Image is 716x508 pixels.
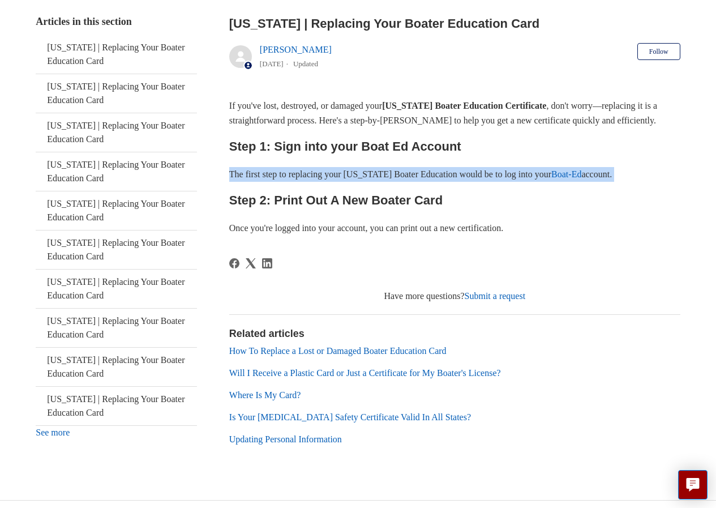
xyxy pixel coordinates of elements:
[262,258,272,268] a: LinkedIn
[229,346,447,356] a: How To Replace a Lost or Damaged Boater Education Card
[36,230,197,269] a: [US_STATE] | Replacing Your Boater Education Card
[551,169,581,179] a: Boat-Ed
[229,167,680,182] p: The first step to replacing your [US_STATE] Boater Education would be to log into your account.
[36,348,197,386] a: [US_STATE] | Replacing Your Boater Education Card
[229,258,239,268] a: Facebook
[262,258,272,268] svg: Share this page on LinkedIn
[36,35,197,74] a: [US_STATE] | Replacing Your Boater Education Card
[36,270,197,308] a: [US_STATE] | Replacing Your Boater Education Card
[229,390,301,400] a: Where Is My Card?
[229,326,680,341] h2: Related articles
[36,191,197,230] a: [US_STATE] | Replacing Your Boater Education Card
[229,434,342,444] a: Updating Personal Information
[229,14,680,33] h2: Michigan | Replacing Your Boater Education Card
[36,74,197,113] a: [US_STATE] | Replacing Your Boater Education Card
[229,258,239,268] svg: Share this page on Facebook
[36,428,70,437] a: See more
[260,59,284,68] time: 05/22/2024, 10:50
[36,113,197,152] a: [US_STATE] | Replacing Your Boater Education Card
[678,470,708,500] button: Live chat
[229,289,680,303] div: Have more questions?
[382,101,546,110] strong: [US_STATE] Boater Education Certificate
[246,258,256,268] a: X Corp
[229,99,680,127] p: If you've lost, destroyed, or damaged your , don't worry—replacing it is a straightforward proces...
[637,43,680,60] button: Follow Article
[229,190,680,210] h2: Step 2: Print Out A New Boater Card
[260,45,332,54] a: [PERSON_NAME]
[229,221,680,236] p: Once you're logged into your account, you can print out a new certification.
[229,136,680,156] h2: Step 1: Sign into your Boat Ed Account
[229,368,501,378] a: Will I Receive a Plastic Card or Just a Certificate for My Boater's License?
[465,291,526,301] a: Submit a request
[293,59,318,68] li: Updated
[36,152,197,191] a: [US_STATE] | Replacing Your Boater Education Card
[229,412,471,422] a: Is Your [MEDICAL_DATA] Safety Certificate Valid In All States?
[36,16,131,27] span: Articles in this section
[246,258,256,268] svg: Share this page on X Corp
[36,309,197,347] a: [US_STATE] | Replacing Your Boater Education Card
[36,387,197,425] a: [US_STATE] | Replacing Your Boater Education Card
